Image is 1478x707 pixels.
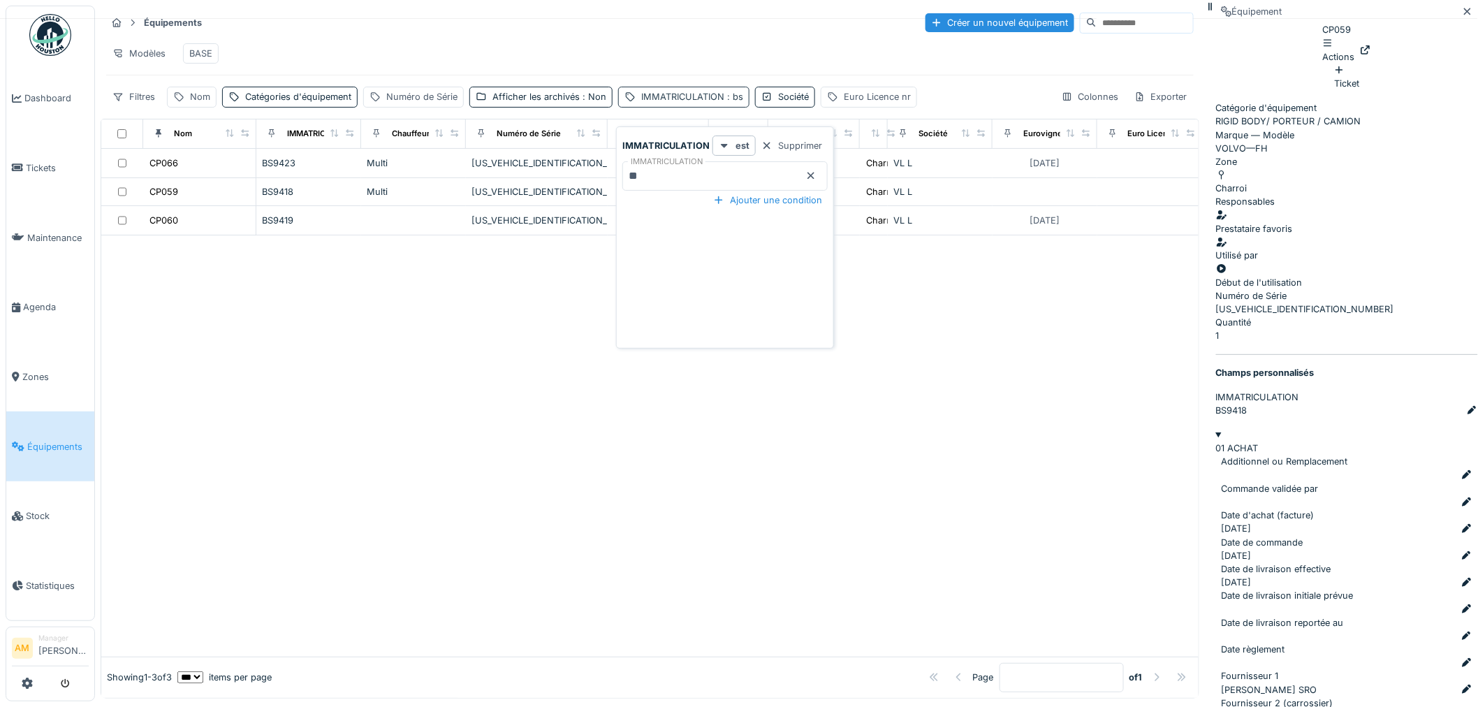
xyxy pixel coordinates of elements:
[1222,482,1472,495] div: Commande validée par
[1216,262,1478,289] div: Début de l'utilisation
[497,128,561,140] div: Numéro de Série
[38,633,89,663] li: [PERSON_NAME]
[1222,643,1472,656] div: Date règlement
[189,47,212,60] div: BASE
[492,90,606,103] div: Afficher les archivés
[1334,64,1359,90] div: Ticket
[106,87,161,107] div: Filtres
[893,185,987,198] div: VL L
[1216,391,1478,404] div: IMMATRICULATION
[1222,522,1252,535] div: [DATE]
[580,92,606,102] span: : Non
[392,128,464,140] div: Chauffeur principal
[1216,442,1478,455] div: 01 ACHAT
[106,43,172,64] div: Modèles
[262,185,356,198] div: BS9418
[1030,156,1060,170] div: [DATE]
[1222,576,1252,589] div: [DATE]
[641,90,743,103] div: IMMATRICULATION
[628,156,705,168] label: IMMATRICULATION
[1128,87,1194,107] div: Exporter
[27,440,89,453] span: Équipements
[287,128,360,140] div: IMMATRICULATION
[12,638,33,659] li: AM
[262,214,356,227] div: BS9419
[866,185,898,198] div: Charroi
[724,92,743,102] span: : bs
[1322,23,1371,64] div: CP059
[708,191,828,210] div: Ajouter une condition
[149,214,178,227] div: CP060
[190,90,210,103] div: Nom
[1222,536,1472,549] div: Date de commande
[471,214,602,227] div: [US_VEHICLE_IDENTIFICATION_NUMBER]
[1216,289,1478,303] div: Numéro de Série
[174,128,192,140] div: Nom
[1216,222,1478,235] div: Prestataire favoris
[925,13,1074,32] div: Créer un nouvel équipement
[26,161,89,175] span: Tickets
[1023,128,1126,140] div: Eurovignette valide jusque
[1222,509,1472,522] div: Date d'achat (facture)
[756,136,828,155] div: Supprimer
[1216,366,1315,379] strong: Champs personnalisés
[1216,249,1478,262] div: Utilisé par
[893,214,987,227] div: VL L
[1222,455,1472,468] div: Additionnel ou Remplacement
[27,231,89,245] span: Maintenance
[471,185,602,198] div: [US_VEHICLE_IDENTIFICATION_NUMBER]
[893,156,987,170] div: VL L
[1216,129,1478,142] div: Marque — Modèle
[262,156,356,170] div: BS9423
[471,156,602,170] div: [US_VEHICLE_IDENTIFICATION_NUMBER]
[23,300,89,314] span: Agenda
[1222,549,1252,562] div: [DATE]
[1216,101,1478,115] div: Catégorie d'équipement
[1222,562,1472,576] div: Date de livraison effective
[107,671,172,684] div: Showing 1 - 3 of 3
[1216,155,1478,168] div: Zone
[1216,316,1478,329] div: Quantité
[1222,616,1472,629] div: Date de livraison reportée au
[29,14,71,56] img: Badge_color-CXgf-gQk.svg
[866,156,898,170] div: Charroi
[1030,214,1060,227] div: [DATE]
[973,671,994,684] div: Page
[22,370,89,384] span: Zones
[1216,316,1478,342] div: 1
[1322,36,1354,63] div: Actions
[736,139,749,152] strong: est
[1222,669,1472,683] div: Fournisseur 1
[38,633,89,643] div: Manager
[367,185,460,198] div: Multi
[919,128,948,140] div: Société
[367,156,460,170] div: Multi
[844,90,911,103] div: Euro Licence nr
[1129,671,1143,684] strong: of 1
[138,16,207,29] strong: Équipements
[778,90,809,103] div: Société
[149,185,178,198] div: CP059
[177,671,272,684] div: items per page
[24,92,89,105] span: Dashboard
[1216,101,1478,128] div: RIGID BODY/ PORTEUR / CAMION
[1055,87,1125,107] div: Colonnes
[1232,5,1282,18] div: Équipement
[1216,182,1247,195] div: Charroi
[1222,683,1317,697] div: [PERSON_NAME] SRO
[1216,428,1478,455] summary: 01 ACHAT
[866,214,898,227] div: Charroi
[622,139,710,152] strong: IMMATRICULATION
[1216,195,1478,208] div: Responsables
[245,90,351,103] div: Catégories d'équipement
[26,509,89,523] span: Stock
[1216,129,1478,155] div: VOLVO — FH
[1128,128,1188,140] div: Euro Licence nr
[149,156,178,170] div: CP066
[386,90,458,103] div: Numéro de Série
[1222,589,1472,602] div: Date de livraison initiale prévue
[1216,289,1478,316] div: [US_VEHICLE_IDENTIFICATION_NUMBER]
[1216,404,1247,417] div: BS9418
[26,579,89,592] span: Statistiques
